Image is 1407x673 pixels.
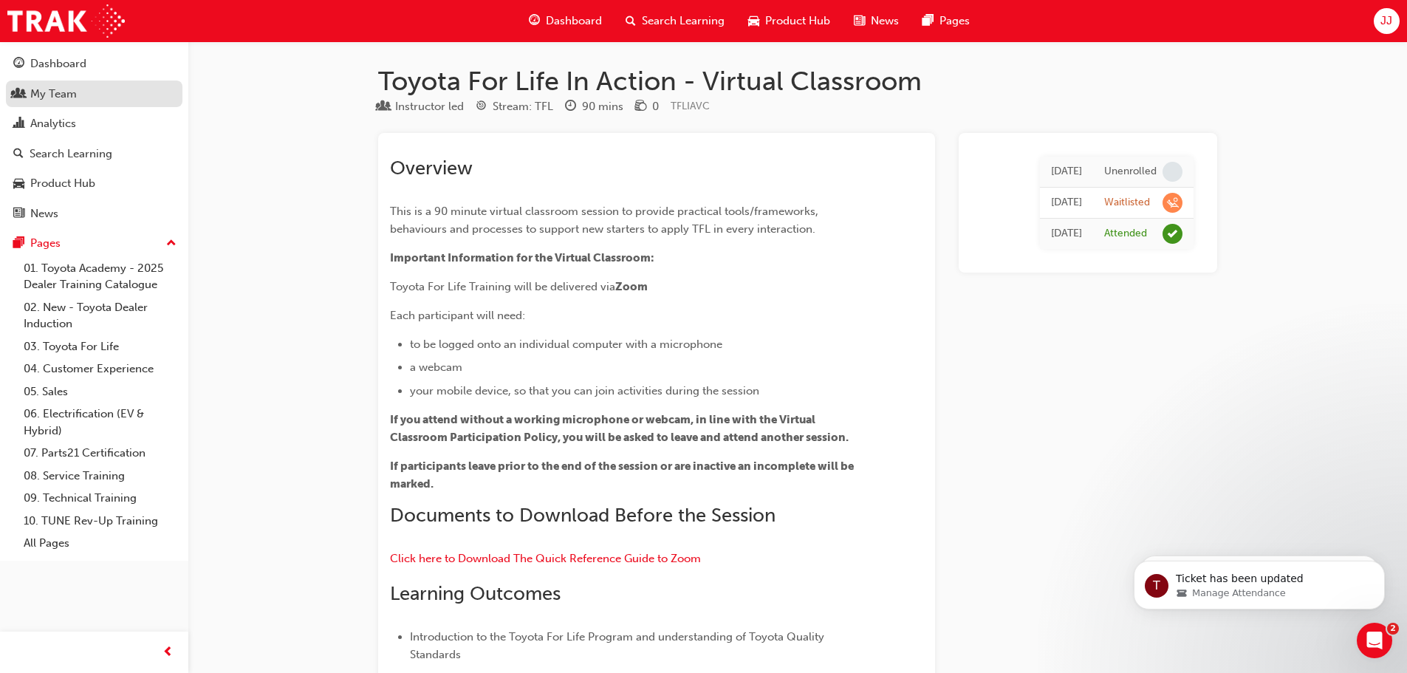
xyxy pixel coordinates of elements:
[582,98,623,115] div: 90 mins
[7,4,125,38] img: Trak
[614,6,736,36] a: search-iconSearch Learning
[748,12,759,30] span: car-icon
[871,13,899,30] span: News
[842,6,911,36] a: news-iconNews
[6,200,182,228] a: News
[1104,227,1147,241] div: Attended
[378,65,1217,98] h1: Toyota For Life In Action - Virtual Classroom
[18,465,182,488] a: 08. Service Training
[410,338,722,351] span: to be logged onto an individual computer with a microphone
[390,157,473,180] span: Overview
[13,117,24,131] span: chart-icon
[18,442,182,465] a: 07. Parts21 Certification
[476,100,487,114] span: target-icon
[529,12,540,30] span: guage-icon
[1163,193,1182,213] span: learningRecordVerb_WAITLIST-icon
[390,413,849,444] span: If you attend without a working microphone or webcam, in line with the Virtual Classroom Particip...
[1163,162,1182,182] span: learningRecordVerb_NONE-icon
[13,208,24,221] span: news-icon
[18,510,182,533] a: 10. TUNE Rev-Up Training
[1112,530,1407,633] iframe: Intercom notifications message
[1051,225,1082,242] div: Thu Aug 20 2020 00:00:00 GMT+1000 (Australian Eastern Standard Time)
[378,98,464,116] div: Type
[6,50,182,78] a: Dashboard
[395,98,464,115] div: Instructor led
[390,205,821,236] span: This is a 90 minute virtual classroom session to provide practical tools/frameworks, behaviours a...
[13,58,24,71] span: guage-icon
[652,98,659,115] div: 0
[626,12,636,30] span: search-icon
[939,13,970,30] span: Pages
[13,177,24,191] span: car-icon
[1051,163,1082,180] div: Tue Feb 18 2025 14:31:45 GMT+1000 (Australian Eastern Standard Time)
[390,251,654,264] span: Important Information for the Virtual Classroom:
[493,98,553,115] div: Stream: TFL
[30,55,86,72] div: Dashboard
[765,13,830,30] span: Product Hub
[410,384,759,397] span: your mobile device, so that you can join activities during the session
[18,358,182,380] a: 04. Customer Experience
[922,12,934,30] span: pages-icon
[911,6,982,36] a: pages-iconPages
[1357,623,1392,658] iframe: Intercom live chat
[30,86,77,103] div: My Team
[854,12,865,30] span: news-icon
[1104,196,1150,210] div: Waitlisted
[13,148,24,161] span: search-icon
[565,98,623,116] div: Duration
[635,98,659,116] div: Price
[1380,13,1392,30] span: JJ
[476,98,553,116] div: Stream
[13,237,24,250] span: pages-icon
[390,280,615,293] span: Toyota For Life Training will be delivered via
[162,643,174,662] span: prev-icon
[18,487,182,510] a: 09. Technical Training
[1104,165,1157,179] div: Unenrolled
[18,296,182,335] a: 02. New - Toyota Dealer Induction
[736,6,842,36] a: car-iconProduct Hub
[30,175,95,192] div: Product Hub
[390,552,701,565] a: Click here to Download The Quick Reference Guide to Zoom
[6,170,182,197] a: Product Hub
[30,146,112,163] div: Search Learning
[30,205,58,222] div: News
[6,230,182,257] button: Pages
[30,115,76,132] div: Analytics
[390,504,776,527] span: Documents to Download Before the Session
[30,235,61,252] div: Pages
[565,100,576,114] span: clock-icon
[390,309,525,322] span: Each participant will need:
[18,335,182,358] a: 03. Toyota For Life
[615,280,648,293] span: Zoom
[1374,8,1400,34] button: JJ
[166,234,177,253] span: up-icon
[6,140,182,168] a: Search Learning
[642,13,725,30] span: Search Learning
[6,81,182,108] a: My Team
[671,100,710,112] span: Learning resource code
[410,630,827,661] span: Introduction to the Toyota For Life Program and understanding of Toyota Quality Standards
[546,13,602,30] span: Dashboard
[6,110,182,137] a: Analytics
[390,582,561,605] span: Learning Outcomes
[635,100,646,114] span: money-icon
[18,532,182,555] a: All Pages
[1051,194,1082,211] div: Tue Feb 18 2025 14:05:30 GMT+1000 (Australian Eastern Standard Time)
[378,100,389,114] span: learningResourceType_INSTRUCTOR_LED-icon
[18,257,182,296] a: 01. Toyota Academy - 2025 Dealer Training Catalogue
[410,361,462,374] span: a webcam
[18,380,182,403] a: 05. Sales
[18,403,182,442] a: 06. Electrification (EV & Hybrid)
[390,460,856,491] span: If participants leave prior to the end of the session or are inactive an incomplete will be marked.
[13,88,24,101] span: people-icon
[517,6,614,36] a: guage-iconDashboard
[1387,623,1399,635] span: 2
[6,47,182,230] button: DashboardMy TeamAnalyticsSearch LearningProduct HubNews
